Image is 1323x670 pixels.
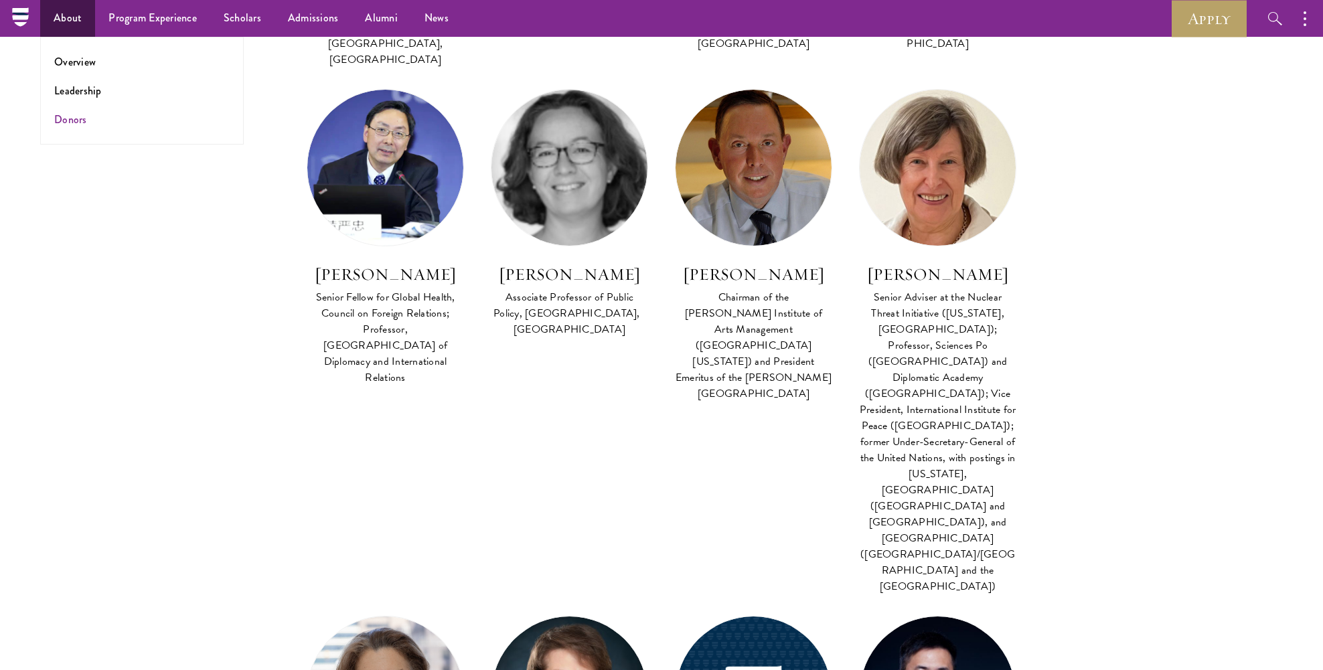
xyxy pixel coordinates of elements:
[54,54,96,70] a: Overview
[859,89,1016,596] a: [PERSON_NAME] Senior Adviser at the Nuclear Threat Initiative ([US_STATE], [GEOGRAPHIC_DATA]); Pr...
[307,263,464,286] h3: [PERSON_NAME]
[859,263,1016,286] h3: [PERSON_NAME]
[675,89,832,404] a: [PERSON_NAME] Chairman of the [PERSON_NAME] Institute of Arts Management ([GEOGRAPHIC_DATA][US_ST...
[307,289,464,386] div: Senior Fellow for Global Health, Council on Foreign Relations; Professor, [GEOGRAPHIC_DATA] of Di...
[491,89,648,339] a: [PERSON_NAME] Associate Professor of Public Policy, [GEOGRAPHIC_DATA], [GEOGRAPHIC_DATA]
[54,112,87,127] a: Donors
[307,89,464,388] a: [PERSON_NAME] Senior Fellow for Global Health, Council on Foreign Relations; Professor, [GEOGRAPH...
[491,263,648,286] h3: [PERSON_NAME]
[491,289,648,337] div: Associate Professor of Public Policy, [GEOGRAPHIC_DATA], [GEOGRAPHIC_DATA]
[859,289,1016,594] div: Senior Adviser at the Nuclear Threat Initiative ([US_STATE], [GEOGRAPHIC_DATA]); Professor, Scien...
[675,289,832,402] div: Chairman of the [PERSON_NAME] Institute of Arts Management ([GEOGRAPHIC_DATA][US_STATE]) and Pres...
[54,83,102,98] a: Leadership
[675,263,832,286] h3: [PERSON_NAME]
